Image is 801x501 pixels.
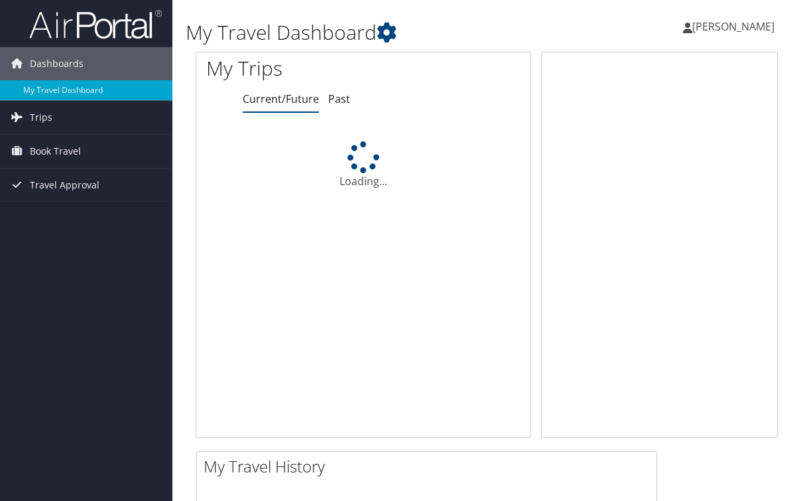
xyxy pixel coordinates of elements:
span: Book Travel [30,135,81,168]
a: Past [328,92,350,106]
span: Trips [30,101,52,134]
h1: My Trips [206,54,381,82]
span: Dashboards [30,47,84,80]
img: airportal-logo.png [29,9,162,40]
div: Loading... [196,141,530,189]
h2: My Travel History [204,455,656,478]
span: [PERSON_NAME] [692,19,774,34]
span: Travel Approval [30,169,99,202]
a: Current/Future [243,92,319,106]
h1: My Travel Dashboard [186,19,587,46]
a: [PERSON_NAME] [683,7,788,46]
